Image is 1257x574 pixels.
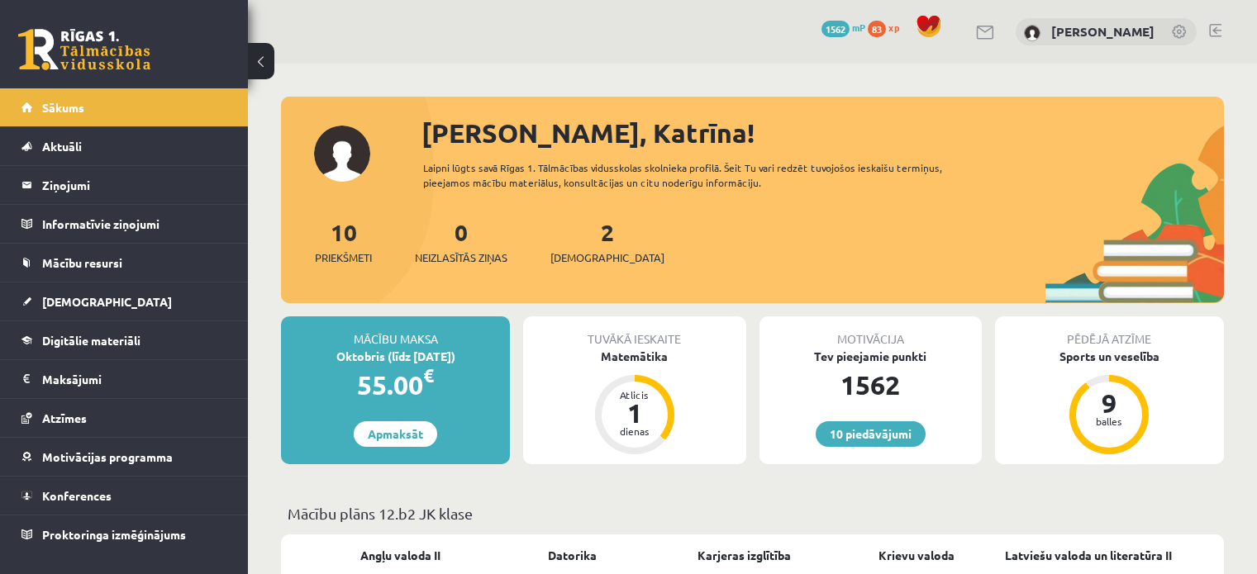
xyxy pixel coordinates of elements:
span: Mācību resursi [42,255,122,270]
a: Angļu valoda II [360,547,440,564]
div: Mācību maksa [281,316,510,348]
p: Mācību plāns 12.b2 JK klase [288,502,1217,524]
div: Atlicis [610,390,659,400]
legend: Informatīvie ziņojumi [42,205,227,243]
span: Konferences [42,488,112,503]
div: Motivācija [759,316,982,348]
a: Mācību resursi [21,244,227,282]
a: Matemātika Atlicis 1 dienas [523,348,745,457]
span: [DEMOGRAPHIC_DATA] [550,249,664,266]
a: [PERSON_NAME] [1051,23,1155,40]
div: Tev pieejamie punkti [759,348,982,365]
a: Proktoringa izmēģinājums [21,515,227,553]
a: Atzīmes [21,399,227,437]
span: Motivācijas programma [42,449,173,464]
a: Motivācijas programma [21,438,227,476]
div: Tuvākā ieskaite [523,316,745,348]
div: dienas [610,426,659,436]
a: 10 piedāvājumi [816,421,926,447]
span: 1562 [821,21,850,37]
a: Sports un veselība 9 balles [995,348,1224,457]
legend: Ziņojumi [42,166,227,204]
a: 83 xp [868,21,907,34]
a: Karjeras izglītība [698,547,791,564]
a: Informatīvie ziņojumi [21,205,227,243]
div: Matemātika [523,348,745,365]
span: xp [888,21,899,34]
a: Aktuāli [21,127,227,165]
span: Digitālie materiāli [42,333,140,348]
div: [PERSON_NAME], Katrīna! [421,113,1224,153]
span: Neizlasītās ziņas [415,249,507,266]
a: Maksājumi [21,360,227,398]
div: balles [1084,416,1134,426]
span: Proktoringa izmēģinājums [42,527,186,542]
div: Laipni lūgts savā Rīgas 1. Tālmācības vidusskolas skolnieka profilā. Šeit Tu vari redzēt tuvojošo... [423,160,989,190]
div: 55.00 [281,365,510,405]
div: 1562 [759,365,982,405]
span: mP [852,21,865,34]
a: Rīgas 1. Tālmācības vidusskola [18,29,150,70]
div: Oktobris (līdz [DATE]) [281,348,510,365]
legend: Maksājumi [42,360,227,398]
a: 0Neizlasītās ziņas [415,217,507,266]
div: 9 [1084,390,1134,416]
a: 10Priekšmeti [315,217,372,266]
span: 83 [868,21,886,37]
span: Aktuāli [42,139,82,154]
a: Datorika [548,547,597,564]
a: Sākums [21,88,227,126]
a: Digitālie materiāli [21,321,227,359]
span: Priekšmeti [315,249,372,266]
a: 2[DEMOGRAPHIC_DATA] [550,217,664,266]
a: Ziņojumi [21,166,227,204]
div: Sports un veselība [995,348,1224,365]
a: Latviešu valoda un literatūra II [1005,547,1172,564]
a: 1562 mP [821,21,865,34]
img: Katrīna Kalnkaziņa [1024,25,1040,41]
div: Pēdējā atzīme [995,316,1224,348]
span: [DEMOGRAPHIC_DATA] [42,294,172,309]
span: Sākums [42,100,84,115]
span: € [423,363,434,387]
a: Krievu valoda [878,547,955,564]
div: 1 [610,400,659,426]
a: Apmaksāt [354,421,437,447]
a: [DEMOGRAPHIC_DATA] [21,282,227,320]
a: Konferences [21,477,227,515]
span: Atzīmes [42,410,87,425]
